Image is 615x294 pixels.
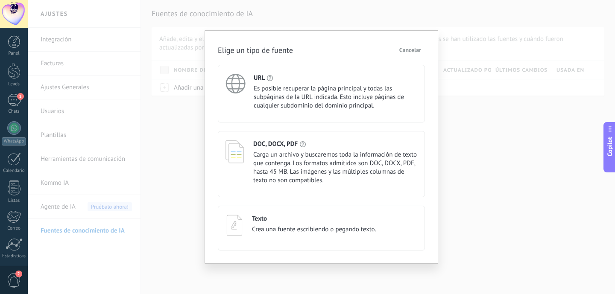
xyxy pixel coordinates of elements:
[252,225,376,234] span: Crea una fuente escribiendo o pegando texto.
[399,47,421,53] span: Cancelar
[2,137,26,146] div: WhatsApp
[2,226,26,231] div: Correo
[15,271,22,277] span: 2
[254,84,417,110] span: Es posible recuperar la página principal y todas las subpáginas de la URL indicada. Esto incluye ...
[17,93,24,100] span: 1
[2,253,26,259] div: Estadísticas
[395,44,425,56] button: Cancelar
[2,82,26,87] div: Leads
[254,74,265,82] h4: URL
[2,51,26,56] div: Panel
[2,109,26,114] div: Chats
[252,215,267,223] h4: Texto
[606,137,614,156] span: Copilot
[253,151,417,185] span: Carga un archivo y buscaremos toda la información de texto que contenga. Los formatos admitidos s...
[2,198,26,204] div: Listas
[253,140,298,148] h4: DOC, DOCX, PDF
[2,168,26,174] div: Calendario
[218,45,293,55] h2: Elige un tipo de fuente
